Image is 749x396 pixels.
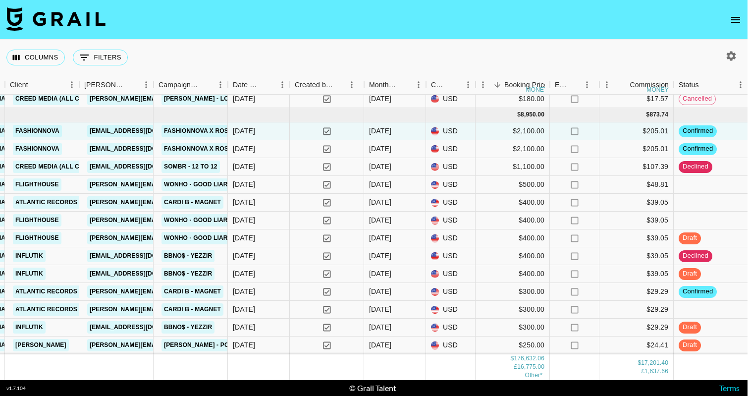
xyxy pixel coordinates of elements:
[161,268,214,280] a: Bbno$ - Yezzir
[13,178,61,191] a: Flighthouse
[504,75,548,95] div: Booking Price
[5,75,79,95] div: Client
[431,75,447,95] div: Currency
[599,77,614,92] button: Menu
[511,354,514,363] div: $
[426,212,476,229] div: USD
[580,77,594,92] button: Menu
[599,337,674,354] div: $24.41
[369,251,391,261] div: Oct '25
[87,285,249,298] a: [PERSON_NAME][EMAIL_ADDRESS][DOMAIN_NAME]
[369,215,391,225] div: Oct '25
[733,77,748,92] button: Menu
[275,77,290,92] button: Menu
[369,75,397,95] div: Month Due
[199,78,213,92] button: Sort
[233,75,261,95] div: Date Created
[426,283,476,301] div: USD
[233,144,255,154] div: 10/3/2025
[426,140,476,158] div: USD
[161,250,214,262] a: Bbno$ - Yezzir
[476,77,490,92] button: Menu
[517,111,521,119] div: $
[569,78,583,92] button: Sort
[79,75,154,95] div: Booker
[555,75,569,95] div: Expenses: Remove Commission?
[228,75,290,95] div: Date Created
[476,158,550,176] div: $1,100.00
[13,268,46,280] a: Influtik
[461,77,476,92] button: Menu
[233,197,255,207] div: 10/2/2025
[290,75,364,95] div: Created by Grail Team
[679,94,715,104] span: cancelled
[6,385,26,392] div: v 1.7.104
[6,50,65,65] button: Select columns
[233,269,255,279] div: 10/1/2025
[87,125,198,137] a: [EMAIL_ADDRESS][DOMAIN_NAME]
[139,77,154,92] button: Menu
[161,232,230,244] a: Wonho - Good Liar
[476,176,550,194] div: $500.00
[87,93,249,105] a: [PERSON_NAME][EMAIL_ADDRESS][DOMAIN_NAME]
[87,161,198,173] a: [EMAIL_ADDRESS][DOMAIN_NAME]
[476,122,550,140] div: $2,100.00
[679,251,712,261] span: declined
[344,77,359,92] button: Menu
[426,337,476,354] div: USD
[514,363,517,371] div: £
[349,383,396,393] div: © Grail Talent
[476,337,550,354] div: $250.00
[369,126,391,136] div: Oct '25
[679,323,701,332] span: draft
[87,196,249,209] a: [PERSON_NAME][EMAIL_ADDRESS][DOMAIN_NAME]
[397,78,411,92] button: Sort
[87,303,249,316] a: [PERSON_NAME][EMAIL_ADDRESS][DOMAIN_NAME]
[476,90,550,108] div: $180.00
[550,75,599,95] div: Expenses: Remove Commission?
[233,233,255,243] div: 10/1/2025
[369,269,391,279] div: Oct '25
[674,75,748,95] div: Status
[644,367,668,376] div: 1,637.66
[526,87,548,93] div: money
[10,75,28,95] div: Client
[476,212,550,229] div: $400.00
[295,75,333,95] div: Created by Grail Team
[476,247,550,265] div: $400.00
[233,94,255,104] div: 9/4/2025
[679,287,717,296] span: confirmed
[679,126,717,136] span: confirmed
[476,265,550,283] div: $400.00
[161,321,214,334] a: Bbno$ - Yezzir
[87,268,198,280] a: [EMAIL_ADDRESS][DOMAIN_NAME]
[73,50,128,65] button: Show filters
[476,194,550,212] div: $400.00
[161,178,230,191] a: Wonho - Good Liar
[726,10,746,30] button: open drawer
[525,372,542,379] span: € 37.55
[84,75,125,95] div: [PERSON_NAME]
[599,319,674,337] div: $29.29
[161,143,276,155] a: FashionNova x Rosaharberking
[426,319,476,337] div: USD
[87,321,198,334] a: [EMAIL_ADDRESS][DOMAIN_NAME]
[679,75,699,95] div: Status
[233,340,255,350] div: 10/2/2025
[28,78,42,92] button: Sort
[476,301,550,319] div: $300.00
[64,77,79,92] button: Menu
[233,215,255,225] div: 10/1/2025
[426,229,476,247] div: USD
[233,322,255,332] div: 10/1/2025
[6,7,106,31] img: Grail Talent
[364,75,426,95] div: Month Due
[599,176,674,194] div: $48.81
[161,125,276,137] a: FashionNova x Rosaharberking
[679,233,701,243] span: draft
[233,126,255,136] div: 10/3/2025
[599,247,674,265] div: $39.05
[13,339,69,351] a: [PERSON_NAME]
[161,285,223,298] a: Cardi B - Magnet
[476,229,550,247] div: $400.00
